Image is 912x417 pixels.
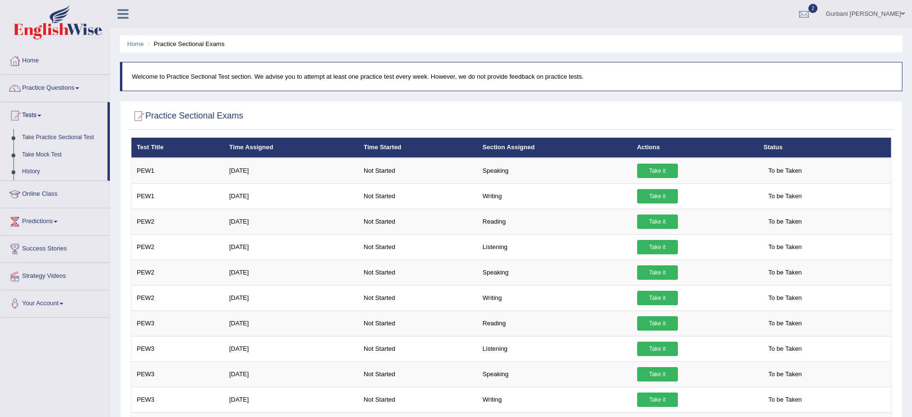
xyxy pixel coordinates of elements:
[0,48,110,71] a: Home
[0,236,110,260] a: Success Stories
[808,4,818,13] span: 2
[477,387,632,412] td: Writing
[637,393,678,407] a: Take it
[637,367,678,381] a: Take it
[477,285,632,310] td: Writing
[224,387,358,412] td: [DATE]
[224,361,358,387] td: [DATE]
[763,393,806,407] span: To be Taken
[131,310,224,336] td: PEW3
[224,138,358,158] th: Time Assigned
[763,240,806,254] span: To be Taken
[0,75,110,99] a: Practice Questions
[477,183,632,209] td: Writing
[18,146,107,164] a: Take Mock Test
[358,310,477,336] td: Not Started
[127,40,144,48] a: Home
[358,234,477,260] td: Not Started
[477,336,632,361] td: Listening
[637,316,678,331] a: Take it
[131,138,224,158] th: Test Title
[132,72,892,81] p: Welcome to Practice Sectional Test section. We advise you to attempt at least one practice test e...
[358,260,477,285] td: Not Started
[763,265,806,280] span: To be Taken
[0,102,107,126] a: Tests
[0,181,110,205] a: Online Class
[763,342,806,356] span: To be Taken
[763,316,806,331] span: To be Taken
[358,138,477,158] th: Time Started
[0,208,110,232] a: Predictions
[224,183,358,209] td: [DATE]
[763,367,806,381] span: To be Taken
[0,290,110,314] a: Your Account
[131,158,224,184] td: PEW1
[224,158,358,184] td: [DATE]
[358,336,477,361] td: Not Started
[358,361,477,387] td: Not Started
[477,234,632,260] td: Listening
[358,387,477,412] td: Not Started
[477,260,632,285] td: Speaking
[637,164,678,178] a: Take it
[477,361,632,387] td: Speaking
[131,260,224,285] td: PEW2
[224,285,358,310] td: [DATE]
[131,387,224,412] td: PEW3
[477,310,632,336] td: Reading
[637,189,678,203] a: Take it
[763,164,806,178] span: To be Taken
[131,234,224,260] td: PEW2
[637,240,678,254] a: Take it
[131,209,224,234] td: PEW2
[763,291,806,305] span: To be Taken
[131,361,224,387] td: PEW3
[224,260,358,285] td: [DATE]
[632,138,758,158] th: Actions
[131,285,224,310] td: PEW2
[224,209,358,234] td: [DATE]
[145,39,225,48] li: Practice Sectional Exams
[131,109,243,123] h2: Practice Sectional Exams
[477,158,632,184] td: Speaking
[763,214,806,229] span: To be Taken
[637,291,678,305] a: Take it
[358,209,477,234] td: Not Started
[224,310,358,336] td: [DATE]
[131,183,224,209] td: PEW1
[358,158,477,184] td: Not Started
[18,129,107,146] a: Take Practice Sectional Test
[0,263,110,287] a: Strategy Videos
[477,138,632,158] th: Section Assigned
[131,336,224,361] td: PEW3
[637,265,678,280] a: Take it
[358,285,477,310] td: Not Started
[224,336,358,361] td: [DATE]
[637,342,678,356] a: Take it
[358,183,477,209] td: Not Started
[224,234,358,260] td: [DATE]
[637,214,678,229] a: Take it
[477,209,632,234] td: Reading
[763,189,806,203] span: To be Taken
[18,163,107,180] a: History
[758,138,891,158] th: Status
